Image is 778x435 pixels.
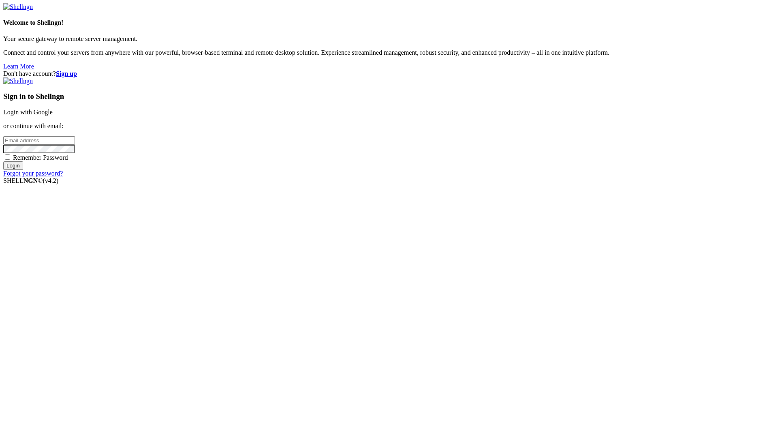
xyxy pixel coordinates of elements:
input: Email address [3,136,75,145]
p: or continue with email: [3,122,775,130]
span: Remember Password [13,154,68,161]
div: Don't have account? [3,70,775,77]
a: Forgot your password? [3,170,63,177]
img: Shellngn [3,3,33,11]
span: SHELL © [3,177,58,184]
span: 4.2.0 [43,177,59,184]
a: Login with Google [3,109,53,116]
p: Connect and control your servers from anywhere with our powerful, browser-based terminal and remo... [3,49,775,56]
b: NGN [24,177,38,184]
h4: Welcome to Shellngn! [3,19,775,26]
a: Learn More [3,63,34,70]
img: Shellngn [3,77,33,85]
h3: Sign in to Shellngn [3,92,775,101]
input: Login [3,161,23,170]
p: Your secure gateway to remote server management. [3,35,775,43]
a: Sign up [56,70,77,77]
input: Remember Password [5,154,10,160]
